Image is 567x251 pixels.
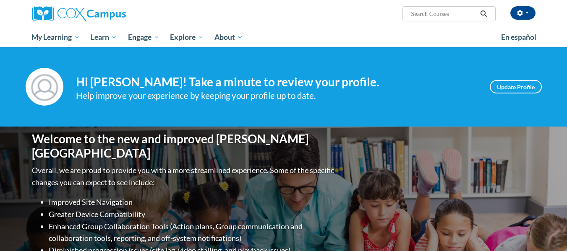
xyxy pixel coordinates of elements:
[49,220,336,245] li: Enhanced Group Collaboration Tools (Action plans, Group communication and collaboration tools, re...
[501,33,536,41] span: En español
[496,28,542,46] a: En español
[510,6,536,20] button: Account Settings
[32,132,336,160] h1: Welcome to the new and improved [PERSON_NAME][GEOGRAPHIC_DATA]
[32,6,191,21] a: Cox Campus
[85,28,123,47] a: Learn
[49,208,336,220] li: Greater Device Compatibility
[123,28,165,47] a: Engage
[31,32,80,42] span: My Learning
[76,89,477,103] div: Help improve your experience by keeping your profile up to date.
[128,32,159,42] span: Engage
[214,32,243,42] span: About
[410,9,477,19] input: Search Courses
[26,68,63,106] img: Profile Image
[32,164,336,189] p: Overall, we are proud to provide you with a more streamlined experience. Some of the specific cha...
[170,32,204,42] span: Explore
[49,196,336,208] li: Improved Site Navigation
[19,28,548,47] div: Main menu
[477,9,490,19] button: Search
[32,6,126,21] img: Cox Campus
[533,217,560,244] iframe: Button to launch messaging window
[76,75,477,89] h4: Hi [PERSON_NAME]! Take a minute to review your profile.
[209,28,248,47] a: About
[490,80,542,93] a: Update Profile
[165,28,209,47] a: Explore
[26,28,86,47] a: My Learning
[91,32,117,42] span: Learn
